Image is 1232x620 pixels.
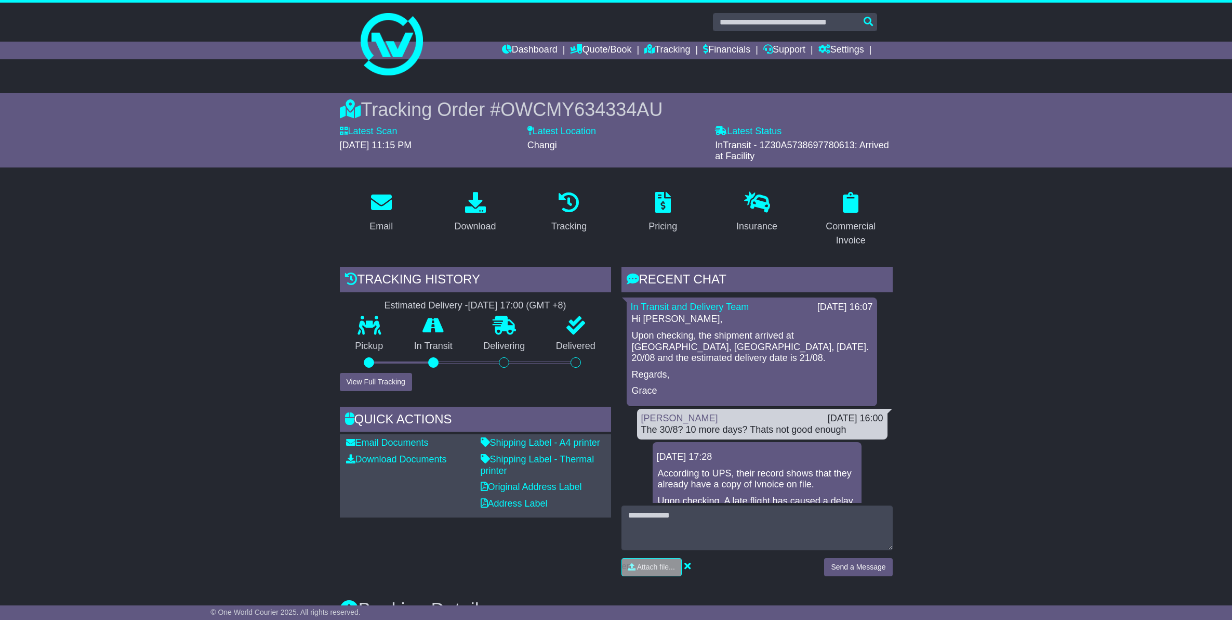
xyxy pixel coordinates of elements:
[340,300,611,312] div: Estimated Delivery -
[641,424,883,436] div: The 30/8? 10 more days? Thats not good enough
[621,267,893,295] div: RECENT CHAT
[642,188,684,237] a: Pricing
[648,219,677,234] div: Pricing
[570,42,631,59] a: Quote/Book
[447,188,502,237] a: Download
[369,219,393,234] div: Email
[631,302,749,312] a: In Transit and Delivery Team
[346,454,447,464] a: Download Documents
[502,42,558,59] a: Dashboard
[500,99,663,120] span: OWCMY634334AU
[545,188,593,237] a: Tracking
[641,413,718,423] a: [PERSON_NAME]
[818,42,864,59] a: Settings
[644,42,690,59] a: Tracking
[481,498,548,509] a: Address Label
[715,140,889,162] span: InTransit - 1Z30A5738697780613: Arrived at Facility
[828,413,883,424] div: [DATE] 16:00
[715,126,781,137] label: Latest Status
[540,341,611,352] p: Delivered
[340,267,611,295] div: Tracking history
[363,188,400,237] a: Email
[658,496,856,563] p: Upon checking, A late flight has caused a delay. They will update the delivery date as soon as po...
[730,188,784,237] a: Insurance
[657,451,857,463] div: [DATE] 17:28
[817,302,873,313] div: [DATE] 16:07
[340,140,412,150] span: [DATE] 11:15 PM
[481,482,582,492] a: Original Address Label
[632,330,872,364] p: Upon checking, the shipment arrived at [GEOGRAPHIC_DATA], [GEOGRAPHIC_DATA], [DATE]. 20/08 and th...
[763,42,805,59] a: Support
[632,314,872,325] p: Hi [PERSON_NAME],
[340,373,412,391] button: View Full Tracking
[340,341,399,352] p: Pickup
[703,42,750,59] a: Financials
[551,219,587,234] div: Tracking
[736,219,777,234] div: Insurance
[468,341,541,352] p: Delivering
[481,454,594,476] a: Shipping Label - Thermal printer
[632,385,872,397] p: Grace
[527,140,557,150] span: Changi
[340,126,398,137] label: Latest Scan
[454,219,496,234] div: Download
[632,369,872,381] p: Regards,
[481,437,600,448] a: Shipping Label - A4 printer
[399,341,468,352] p: In Transit
[346,437,429,448] a: Email Documents
[468,300,566,312] div: [DATE] 17:00 (GMT +8)
[340,98,893,121] div: Tracking Order #
[340,407,611,435] div: Quick Actions
[527,126,596,137] label: Latest Location
[816,219,886,248] div: Commercial Invoice
[658,468,856,490] p: According to UPS, their record shows that they already have a copy of Ivnoice on file.
[809,188,893,251] a: Commercial Invoice
[824,558,892,576] button: Send a Message
[210,608,361,616] span: © One World Courier 2025. All rights reserved.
